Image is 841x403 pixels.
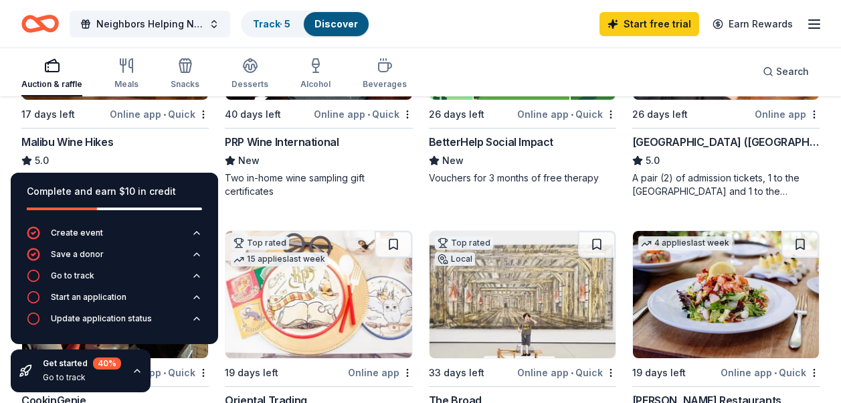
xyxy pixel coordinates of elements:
[435,236,493,250] div: Top rated
[171,79,199,90] div: Snacks
[225,106,281,123] div: 40 days left
[721,364,820,381] div: Online app Quick
[571,368,573,378] span: •
[43,357,121,370] div: Get started
[367,109,370,120] span: •
[225,171,412,198] div: Two in-home wine sampling gift certificates
[646,153,660,169] span: 5.0
[517,364,616,381] div: Online app Quick
[314,18,358,29] a: Discover
[774,368,777,378] span: •
[21,52,82,96] button: Auction & raffle
[363,52,407,96] button: Beverages
[755,106,820,123] div: Online app
[348,364,413,381] div: Online app
[442,153,464,169] span: New
[171,52,199,96] button: Snacks
[27,269,202,291] button: Go to track
[314,106,413,123] div: Online app Quick
[241,11,370,37] button: Track· 5Discover
[225,134,339,150] div: PRP Wine International
[363,79,407,90] div: Beverages
[705,12,801,36] a: Earn Rewards
[238,153,260,169] span: New
[253,18,290,29] a: Track· 5
[632,171,820,198] div: A pair (2) of admission tickets, 1 to the [GEOGRAPHIC_DATA] and 1 to the [GEOGRAPHIC_DATA]
[70,11,230,37] button: Neighbors Helping Neighbors
[27,248,202,269] button: Save a donor
[21,8,59,39] a: Home
[231,52,268,96] button: Desserts
[35,153,49,169] span: 5.0
[114,52,138,96] button: Meals
[429,171,616,185] div: Vouchers for 3 months of free therapy
[163,109,166,120] span: •
[752,58,820,85] button: Search
[571,109,573,120] span: •
[632,106,688,123] div: 26 days left
[27,312,202,333] button: Update application status
[21,134,113,150] div: Malibu Wine Hikes
[632,134,820,150] div: [GEOGRAPHIC_DATA] ([GEOGRAPHIC_DATA])
[429,106,484,123] div: 26 days left
[43,372,121,383] div: Go to track
[225,365,278,381] div: 19 days left
[114,79,138,90] div: Meals
[96,16,203,32] span: Neighbors Helping Neighbors
[429,365,484,381] div: 33 days left
[110,106,209,123] div: Online app Quick
[300,52,331,96] button: Alcohol
[225,231,411,358] img: Image for Oriental Trading
[435,252,475,266] div: Local
[638,236,732,250] div: 4 applies last week
[21,106,75,123] div: 17 days left
[231,236,289,250] div: Top rated
[27,183,202,199] div: Complete and earn $10 in credit
[599,12,699,36] a: Start free trial
[231,79,268,90] div: Desserts
[430,231,616,358] img: Image for The Broad
[231,252,328,266] div: 15 applies last week
[51,313,152,324] div: Update application status
[93,357,121,370] div: 40 %
[300,79,331,90] div: Alcohol
[429,134,553,150] div: BetterHelp Social Impact
[51,249,104,260] div: Save a donor
[517,106,616,123] div: Online app Quick
[776,64,809,80] span: Search
[27,226,202,248] button: Create event
[633,231,819,358] img: Image for Cameron Mitchell Restaurants
[51,228,103,238] div: Create event
[51,270,94,281] div: Go to track
[632,365,686,381] div: 19 days left
[21,79,82,90] div: Auction & raffle
[27,291,202,312] button: Start an application
[51,292,126,303] div: Start an application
